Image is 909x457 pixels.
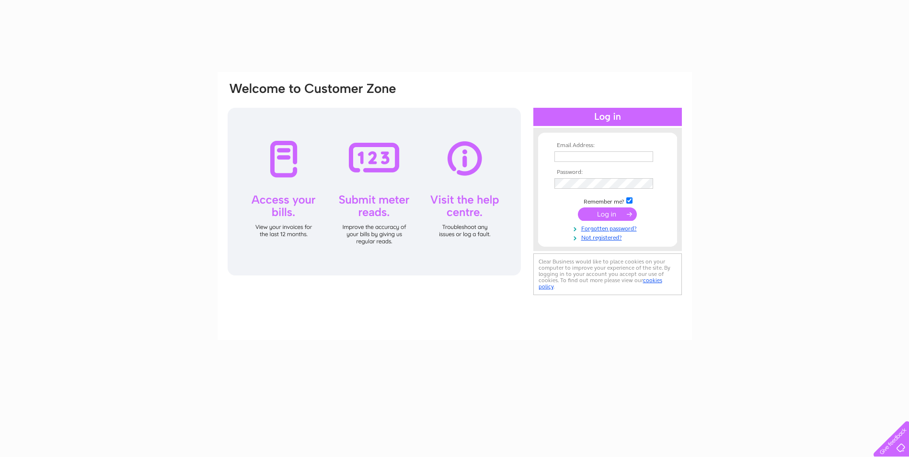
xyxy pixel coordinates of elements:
[578,207,637,221] input: Submit
[552,169,663,176] th: Password:
[554,232,663,241] a: Not registered?
[533,253,682,295] div: Clear Business would like to place cookies on your computer to improve your experience of the sit...
[554,223,663,232] a: Forgotten password?
[539,277,662,290] a: cookies policy
[552,196,663,206] td: Remember me?
[552,142,663,149] th: Email Address:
